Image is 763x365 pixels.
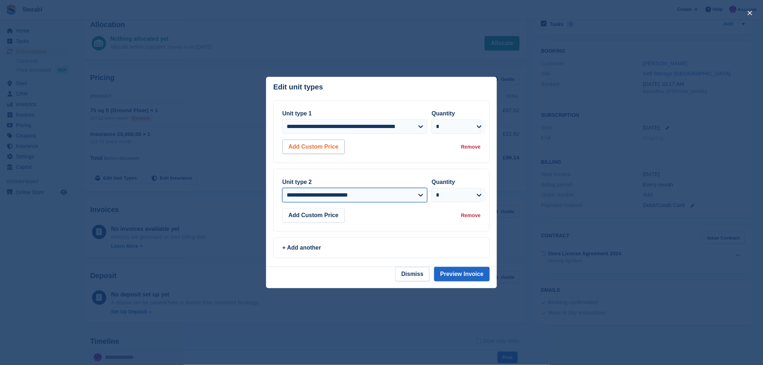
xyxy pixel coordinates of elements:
[282,140,345,154] button: Add Custom Price
[273,83,323,91] p: Edit unit types
[432,110,455,116] label: Quantity
[461,212,481,219] div: Remove
[432,179,455,185] label: Quantity
[282,208,345,223] button: Add Custom Price
[461,143,481,151] div: Remove
[282,243,481,252] div: + Add another
[282,179,312,185] label: Unit type 2
[282,110,312,116] label: Unit type 1
[744,7,756,19] button: close
[434,267,490,281] button: Preview Invoice
[395,267,429,281] button: Dismiss
[273,237,490,258] a: + Add another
